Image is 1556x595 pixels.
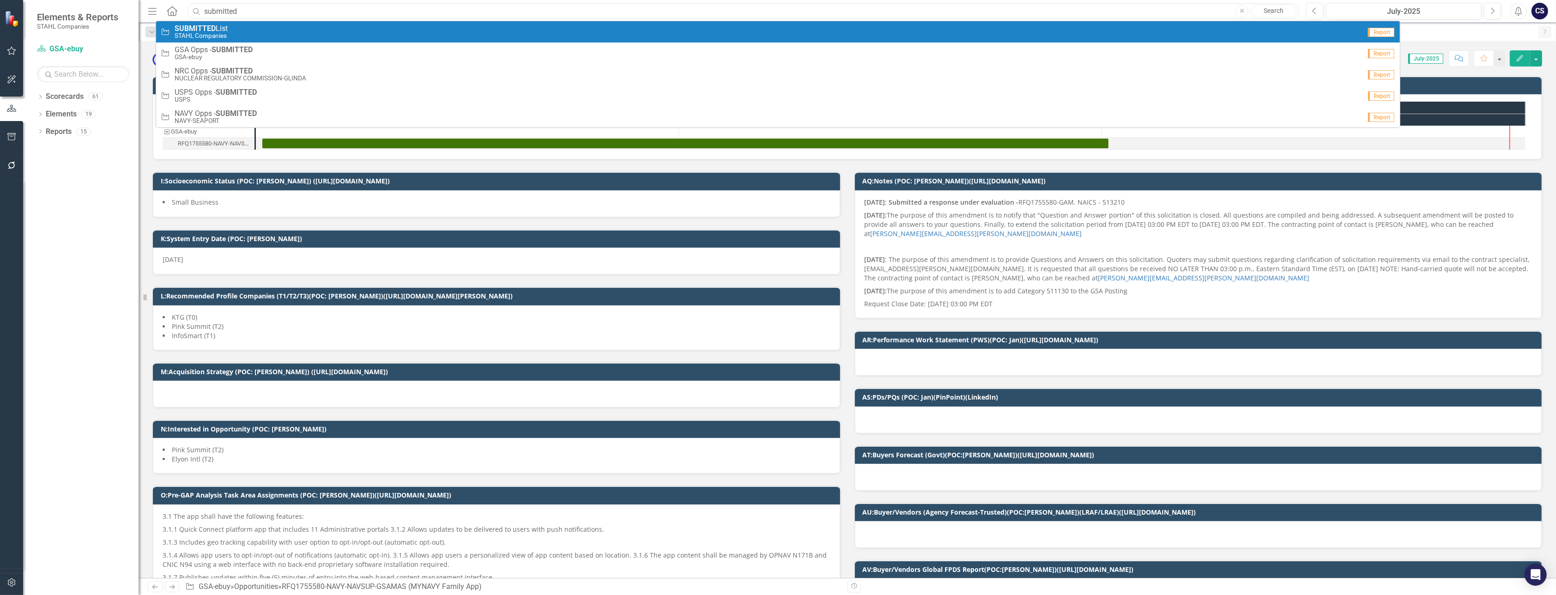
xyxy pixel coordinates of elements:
h3: AV:Buyer/Vendors Global FPDS Report(POC:[PERSON_NAME])([URL][DOMAIN_NAME]) [863,566,1538,573]
p: 3.1.1 Quick Connect platform app that includes 11 Administrative portals 3.1.2 Allows updates to ... [163,523,830,536]
strong: [DATE]: Submitted a response under evaluation - [865,198,1019,206]
div: Task: GSA-ebuy Start date: 2025-05-01 End date: 2025-05-02 [163,126,254,138]
a: SUBMITTEDListSTAHL CompaniesReport [156,21,1400,42]
h3: N:Interested in Opportunity (POC: [PERSON_NAME]) [161,425,836,432]
a: NRC Opps -SUBMITTEDNUCLEAR REGULATORY COMMISSION-GLINDAReport [156,64,1400,85]
small: NUCLEAR REGULATORY COMMISSION-GLINDA [175,75,306,82]
strong: SUBMITTED [216,109,257,118]
h3: K:System Entry Date (POC: [PERSON_NAME]) [161,235,836,242]
h3: AS:PDs/PQs (POC: Jan)(PinPoint)(LinkedIn) [863,394,1538,401]
span: Elements & Reports [37,12,118,23]
p: The purpose of this amendment is to notify that "Question and Answer portion" of this solicitatio... [865,209,1532,240]
div: GSA-ebuy [171,126,197,138]
div: 19 [81,110,96,118]
p: : The purpose of this amendment is to provide Questions and Answers on this solicitation. Quoters... [865,253,1532,285]
div: Open Intercom Messenger [1525,564,1547,586]
span: Report [1368,70,1394,79]
a: Elements [46,109,77,120]
strong: [DATE]: [865,286,887,295]
span: Report [1368,91,1394,101]
span: NRC Opps - [175,67,306,75]
h3: AU:Buyer/Vendors (Agency Forecast-Trusted)(POC:[PERSON_NAME])(LRAF/LRAE)([URL][DOMAIN_NAME]) [863,509,1538,516]
span: List [175,24,228,33]
span: Report [1368,28,1394,37]
div: RFQ1755580-NAVY-NAVSUP-GSAMAS (MYNAVY Family App) [282,582,482,591]
div: RFQ1755580-NAVY-NAVSUP-GSAMAS (MYNAVY Family App) [178,138,252,150]
a: GSA Opps -SUBMITTEDGSA-ebuyReport [156,42,1400,64]
span: Report [1368,113,1394,122]
p: RFQ1755580-GAM. NAICS - 513210 [865,198,1532,209]
img: Submitted [152,51,167,66]
a: Search [1251,5,1297,18]
a: GSA-ebuy [37,44,129,55]
span: NAVY Opps - [175,109,257,118]
div: GSA-ebuy [163,126,254,138]
h3: O:Pre-GAP Analysis Task Area Assignments (POC: [PERSON_NAME])([URL][DOMAIN_NAME]) [161,492,836,498]
strong: SUBMITTED [175,24,216,33]
span: Report [1368,49,1394,58]
a: Opportunities [234,582,278,591]
span: [DATE] [163,255,183,264]
div: Task: Start date: 2025-05-01 End date: 2025-07-01 [163,138,254,150]
span: KTG (T0) [172,313,197,322]
strong: SUBMITTED [212,45,253,54]
strong: SUBMITTED [212,67,253,75]
p: 3.1.3 Includes geo tracking capability with user option to opt-in/opt-out (automatic opt-out). [163,536,830,549]
h3: AR:Performance Work Statement (PWS)(POC: Jan)([URL][DOMAIN_NAME]) [863,336,1538,343]
small: GSA-ebuy [175,54,253,61]
button: CS [1532,3,1548,19]
a: [PERSON_NAME][EMAIL_ADDRESS][PERSON_NAME][DOMAIN_NAME] [871,229,1082,238]
input: Search Below... [37,66,129,82]
span: Pink Summit (T2) [172,322,224,331]
p: Request Close Date: [DATE] 03:00 PM EDT [865,297,1532,309]
span: Pink Summit (T2) [172,445,224,454]
a: [PERSON_NAME][EMAIL_ADDRESS][PERSON_NAME][DOMAIN_NAME] [1098,273,1310,282]
input: Search ClearPoint... [187,3,1299,19]
small: STAHL Companies [175,32,228,39]
span: Small Business [172,198,218,206]
h3: AT:Buyers Forecast (Govt)(POC:[PERSON_NAME])([URL][DOMAIN_NAME]) [863,451,1538,458]
div: Task: Start date: 2025-05-01 End date: 2025-07-01 [262,139,1108,148]
strong: SUBMITTED [216,88,257,97]
a: Reports [46,127,72,137]
strong: [DATE]: [865,211,887,219]
a: USPS Opps -SUBMITTEDUSPSReport [156,85,1400,106]
h3: L:Recommended Profile Companies (T1/T2/T3)(POC: [PERSON_NAME])([URL][DOMAIN_NAME][PERSON_NAME]) [161,292,836,299]
span: July-2025 [1408,54,1443,64]
button: July-2025 [1326,3,1482,19]
h3: I:Socioeconomic Status (POC: [PERSON_NAME]) ([URL][DOMAIN_NAME]) [161,177,836,184]
p: 3.1.4 Allows app users to opt-in/opt-out of notifications (automatic opt-in). 3.1.5 Allows app us... [163,549,830,571]
p: 3.1 The app shall have the following features: [163,512,830,523]
strong: [DATE] [865,255,885,264]
span: GSA Opps - [175,46,253,54]
p: 3.1.7 Publishes updates within five (5) minutes of entry into the web-based content management in... [163,571,830,584]
span: USPS Opps - [175,88,257,97]
span: InfoSmart (T1) [172,331,215,340]
div: » » [185,582,840,592]
a: Scorecards [46,91,84,102]
div: 61 [88,93,103,101]
div: July-2025 [1329,6,1478,17]
img: ClearPoint Strategy [5,11,21,27]
span: Elyon Intl (T2) [172,455,213,463]
a: GSA-ebuy [199,582,230,591]
small: STAHL Companies [37,23,118,30]
h3: M:Acquisition Strategy (POC: [PERSON_NAME]) ([URL][DOMAIN_NAME]) [161,368,836,375]
div: 15 [76,127,91,135]
div: RFQ1755580-NAVY-NAVSUP-GSAMAS (MYNAVY Family App) [163,138,254,150]
h3: AQ:Notes (POC: [PERSON_NAME])([URL][DOMAIN_NAME]) [863,177,1538,184]
small: NAVY-SEAPORT [175,117,257,124]
p: The purpose of this amendment is to add Category 511130 to the GSA Posting [865,285,1532,297]
small: USPS [175,96,257,103]
a: NAVY Opps -SUBMITTEDNAVY-SEAPORTReport [156,106,1400,127]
